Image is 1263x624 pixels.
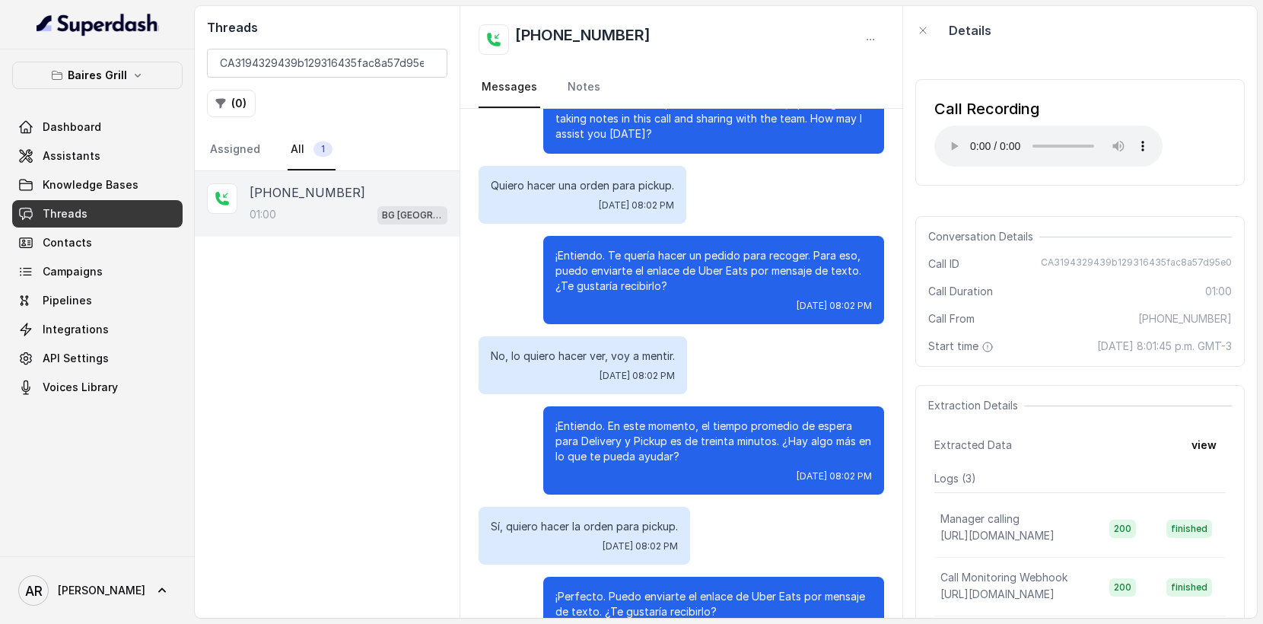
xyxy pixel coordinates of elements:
a: Threads [12,200,183,228]
span: Dashboard [43,119,101,135]
span: [DATE] 08:02 PM [599,199,674,212]
p: ¡Entiendo. En este momento, el tiempo promedio de espera para Delivery y Pickup es de treinta min... [555,419,872,464]
span: Integrations [43,322,109,337]
a: Assistants [12,142,183,170]
a: Integrations [12,316,183,343]
a: Voices Library [12,374,183,401]
span: [URL][DOMAIN_NAME] [940,587,1055,600]
span: Call Duration [928,284,993,299]
p: Quiero hacer una orden para pickup. [491,178,674,193]
p: [PHONE_NUMBER] [250,183,365,202]
input: Search by Call ID or Phone Number [207,49,447,78]
span: Extraction Details [928,398,1024,413]
span: API Settings [43,351,109,366]
h2: Threads [207,18,447,37]
a: Assigned [207,129,263,170]
a: [PERSON_NAME] [12,569,183,612]
span: 200 [1109,578,1136,597]
button: (0) [207,90,256,117]
a: Dashboard [12,113,183,141]
a: Messages [479,67,540,108]
span: 01:00 [1205,284,1232,299]
span: [URL][DOMAIN_NAME] [940,529,1055,542]
span: Threads [43,206,87,221]
span: [DATE] 08:02 PM [600,370,675,382]
span: 1 [313,142,332,157]
p: Sí, quiero hacer la orden para pickup. [491,519,678,534]
span: Call ID [928,256,959,272]
span: Contacts [43,235,92,250]
a: Pipelines [12,287,183,314]
p: Baires Grill [68,66,127,84]
span: Conversation Details [928,229,1039,244]
p: ¡Perfecto. Puedo enviarte el enlace de Uber Eats por mensaje de texto. ¿Te gustaría recibirlo? [555,589,872,619]
span: [DATE] 08:02 PM [603,540,678,552]
a: Notes [565,67,603,108]
p: Manager calling [940,511,1020,527]
span: [PHONE_NUMBER] [1138,311,1232,326]
p: Details [949,21,991,40]
span: Call From [928,311,975,326]
a: API Settings [12,345,183,372]
span: Assistants [43,148,100,164]
p: ¡Entiendo. Te quería hacer un pedido para recoger. Para eso, puedo enviarte el enlace de Uber Eat... [555,248,872,294]
span: finished [1166,578,1212,597]
span: Voices Library [43,380,118,395]
text: AR [25,583,43,599]
span: finished [1166,520,1212,538]
p: BG [GEOGRAPHIC_DATA] [382,208,443,223]
span: 200 [1109,520,1136,538]
span: [DATE] 08:02 PM [797,300,872,312]
span: Extracted Data [934,438,1012,453]
p: Call Monitoring Webhook [940,570,1067,585]
span: CA3194329439b129316435fac8a57d95e0 [1041,256,1232,272]
audio: Your browser does not support the audio element. [934,126,1163,167]
a: Knowledge Bases [12,171,183,199]
span: Pipelines [43,293,92,308]
button: view [1182,431,1226,459]
p: Logs ( 3 ) [934,471,1226,486]
span: [PERSON_NAME] [58,583,145,598]
span: [DATE] 08:02 PM [797,470,872,482]
h2: [PHONE_NUMBER] [515,24,651,55]
span: Campaigns [43,264,103,279]
p: 01:00 [250,207,276,222]
span: [DATE] 8:01:45 p.m. GMT-3 [1097,339,1232,354]
p: No, lo quiero hacer ver, voy a mentir. [491,349,675,364]
span: Start time [928,339,997,354]
nav: Tabs [479,67,884,108]
span: Knowledge Bases [43,177,138,193]
a: Campaigns [12,258,183,285]
img: light.svg [37,12,159,37]
div: Call Recording [934,98,1163,119]
a: All1 [288,129,336,170]
a: Contacts [12,229,183,256]
button: Baires Grill [12,62,183,89]
p: Hola! Thanks for calling [PERSON_NAME][GEOGRAPHIC_DATA], this is [PERSON_NAME] speaking. I'm taki... [555,81,872,142]
nav: Tabs [207,129,447,170]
